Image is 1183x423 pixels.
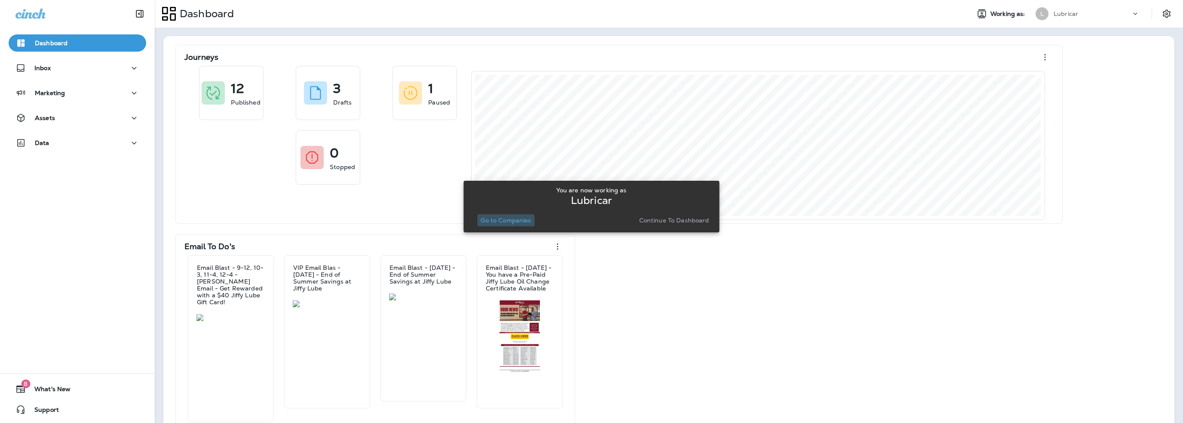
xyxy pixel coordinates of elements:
[1054,10,1078,17] p: Lubricar
[128,5,152,22] button: Collapse Sidebar
[35,90,65,96] p: Marketing
[990,10,1027,18] span: Working as:
[293,264,361,292] p: VIP Email Blas - [DATE] - End of Summer Savings at Jiffy Lube
[1159,6,1174,22] button: Settings
[333,84,341,93] p: 3
[196,314,265,321] img: c3513eb5-2549-4873-a164-171fd6d2fa1e.jpg
[9,109,146,127] button: Assets
[9,34,146,52] button: Dashboard
[184,242,235,251] p: Email To Do's
[428,98,450,107] p: Paused
[571,197,612,204] p: Lubricar
[389,293,458,300] img: 23a0eaad-0009-49c5-bc5b-3d72dbabdeb5.jpg
[333,98,352,107] p: Drafts
[231,84,244,93] p: 12
[481,217,531,224] p: Go to Companies
[293,300,362,307] img: 3b036f4b-4db5-4e2e-b246-b6459518bcee.jpg
[330,163,355,171] p: Stopped
[26,406,59,417] span: Support
[9,401,146,418] button: Support
[184,53,218,62] p: Journeys
[9,84,146,102] button: Marketing
[9,380,146,398] button: 8What's New
[330,149,339,157] p: 0
[556,187,626,194] p: You are now working as
[21,380,30,388] span: 8
[176,7,234,20] p: Dashboard
[34,65,51,71] p: Inbox
[26,386,70,396] span: What's New
[636,214,713,226] button: Continue to Dashboard
[231,98,260,107] p: Published
[639,217,709,224] p: Continue to Dashboard
[35,40,67,46] p: Dashboard
[35,139,49,146] p: Data
[1036,7,1048,20] div: L
[35,114,55,121] p: Assets
[477,214,534,226] button: Go to Companies
[389,264,457,285] p: Email Blast - [DATE] - End of Summer Savings at Jiffy Lube
[197,264,265,306] p: Email Blast - 9-12, 10-3, 11-4, 12-4 - [PERSON_NAME] Email - Get Rewarded with a $40 Jiffy Lube G...
[9,59,146,77] button: Inbox
[428,84,433,93] p: 1
[9,134,146,151] button: Data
